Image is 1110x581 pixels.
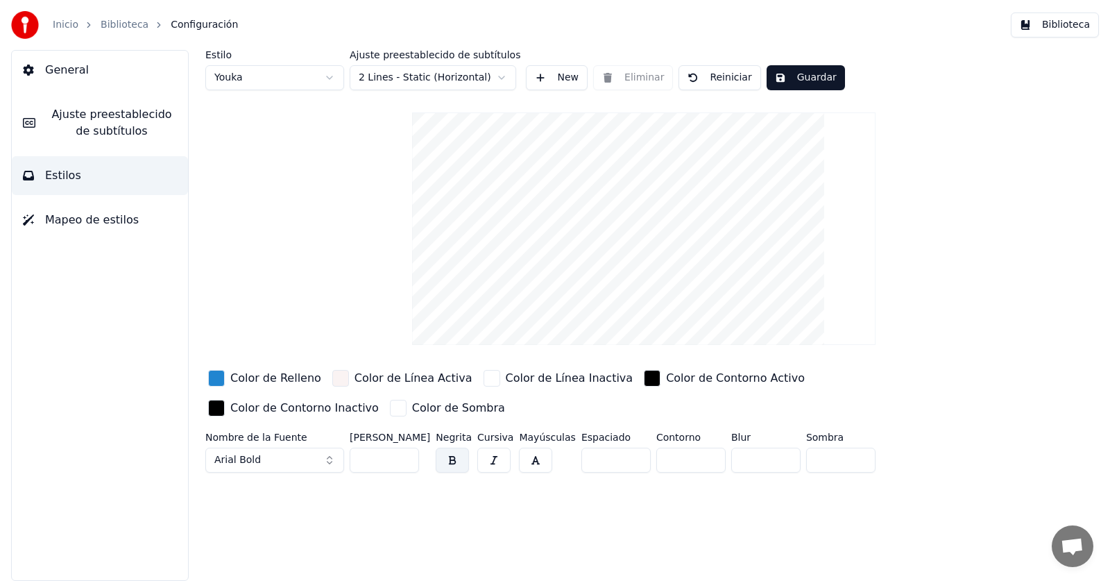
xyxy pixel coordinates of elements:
button: Color de Línea Inactiva [481,367,636,389]
label: Nombre de la Fuente [205,432,344,442]
a: Inicio [53,18,78,32]
label: [PERSON_NAME] [350,432,430,442]
div: Color de Sombra [412,400,505,416]
div: Color de Línea Inactiva [506,370,633,387]
span: General [45,62,89,78]
button: Guardar [767,65,845,90]
button: Ajuste preestablecido de subtítulos [12,95,188,151]
button: New [526,65,588,90]
label: Sombra [806,432,876,442]
label: Mayúsculas [519,432,575,442]
button: Mapeo de estilos [12,201,188,239]
button: General [12,51,188,90]
span: Estilos [45,167,81,184]
button: Color de Relleno [205,367,324,389]
label: Blur [731,432,801,442]
button: Reiniciar [678,65,760,90]
button: Estilos [12,156,188,195]
label: Cursiva [477,432,513,442]
div: Color de Relleno [230,370,321,387]
label: Estilo [205,50,344,60]
a: Chat abierto [1052,525,1093,567]
span: Ajuste preestablecido de subtítulos [46,106,177,140]
a: Biblioteca [101,18,148,32]
span: Configuración [171,18,238,32]
nav: breadcrumb [53,18,238,32]
button: Color de Contorno Inactivo [205,397,382,419]
img: youka [11,11,39,39]
button: Color de Línea Activa [330,367,475,389]
button: Color de Sombra [387,397,508,419]
label: Negrita [436,432,472,442]
button: Biblioteca [1011,12,1099,37]
div: Color de Línea Activa [355,370,472,387]
label: Ajuste preestablecido de subtítulos [350,50,520,60]
div: Color de Contorno Inactivo [230,400,379,416]
label: Contorno [656,432,726,442]
label: Espaciado [581,432,651,442]
span: Arial Bold [214,453,261,467]
span: Mapeo de estilos [45,212,139,228]
div: Color de Contorno Activo [666,370,805,387]
button: Color de Contorno Activo [641,367,808,389]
